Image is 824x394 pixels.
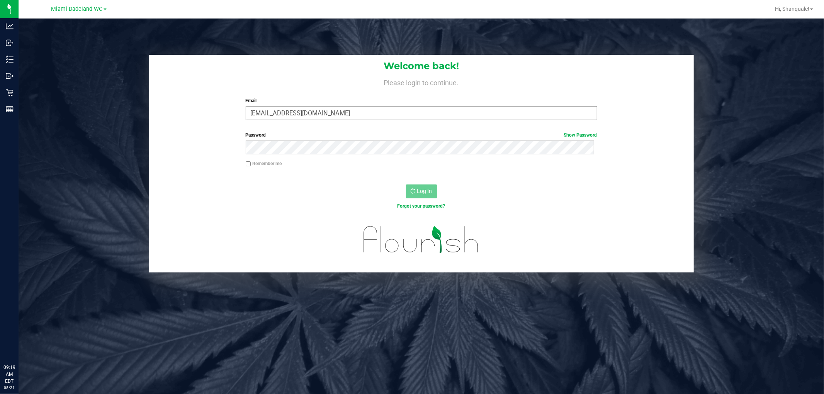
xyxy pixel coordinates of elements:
[6,56,14,63] inline-svg: Inventory
[3,364,15,385] p: 09:19 AM EDT
[246,161,251,167] input: Remember me
[406,184,437,198] button: Log In
[6,72,14,80] inline-svg: Outbound
[246,97,597,104] label: Email
[775,6,809,12] span: Hi, Shanquale!
[149,77,694,86] h4: Please login to continue.
[6,105,14,113] inline-svg: Reports
[6,22,14,30] inline-svg: Analytics
[246,160,282,167] label: Remember me
[6,39,14,47] inline-svg: Inbound
[246,132,266,138] span: Password
[6,89,14,96] inline-svg: Retail
[149,61,694,71] h1: Welcome back!
[353,218,489,261] img: flourish_logo.svg
[3,385,15,391] p: 08/21
[51,6,103,12] span: Miami Dadeland WC
[564,132,597,138] a: Show Password
[417,188,432,194] span: Log In
[398,203,445,209] a: Forgot your password?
